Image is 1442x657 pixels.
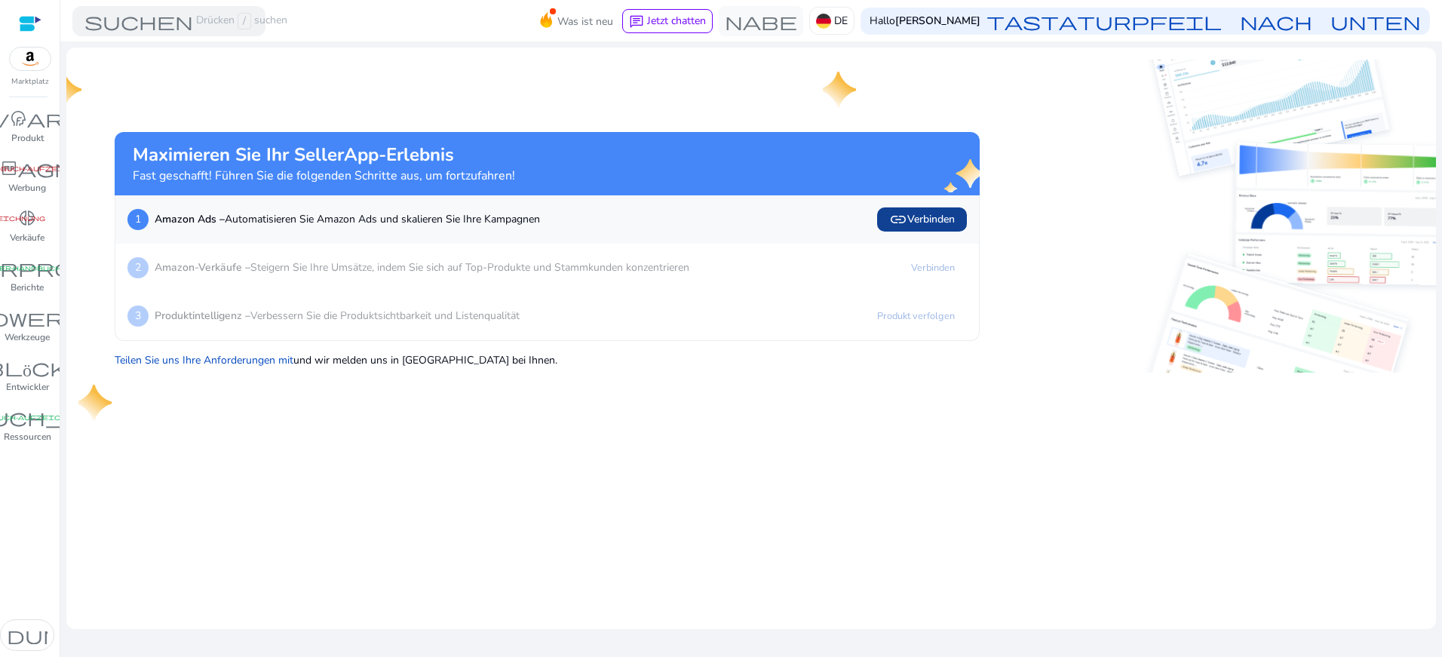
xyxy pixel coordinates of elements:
[155,212,225,226] font: Amazon Ads –
[911,261,955,275] font: Verbinden
[907,212,955,226] font: Verbinden
[823,72,859,108] img: one-star.svg
[293,353,557,367] font: und wir melden uns in [GEOGRAPHIC_DATA] bei Ihnen.
[10,232,44,244] font: Verkäufe
[115,353,293,367] font: Teilen Sie uns Ihre Anforderungen mit
[629,13,644,31] font: Chat
[889,209,907,230] font: Link
[78,385,115,421] img: one-star.svg
[11,132,44,144] font: Produkt
[5,331,50,343] font: Werkzeuge
[11,281,44,293] font: Berichte
[11,76,49,87] font: Marktplatz
[895,14,980,28] font: [PERSON_NAME]
[557,14,613,29] font: Was ist neu
[4,431,51,443] font: Ressourcen
[133,143,454,167] font: Maximieren Sie Ihr SellerApp-Erlebnis
[84,11,193,32] font: suchen
[250,260,689,275] font: Steigern Sie Ihre Umsätze, indem Sie sich auf Top-Produkte und Stammkunden konzentrieren
[10,48,51,70] img: amazon.svg
[135,309,141,323] font: 3
[8,182,46,194] font: Werbung
[135,260,141,275] font: 2
[6,381,49,393] font: Entwickler
[719,6,803,36] button: Nabe
[725,11,797,32] font: Nabe
[986,11,1421,32] font: Tastaturpfeil nach unten
[7,625,206,646] font: Dunkelmodus
[225,212,540,226] font: Automatisieren Sie Amazon Ads und skalieren Sie Ihre Kampagnen
[243,14,246,28] font: /
[877,309,955,323] font: Produkt verfolgen
[155,260,250,275] font: Amazon-Verkäufe –
[18,207,36,229] font: donut_small
[250,309,520,323] font: Verbessern Sie die Produktsichtbarkeit und Listenqualität
[816,14,831,29] img: de.svg
[155,309,250,323] font: Produktintelligenz –
[254,13,287,27] font: suchen
[48,72,84,108] img: one-star.svg
[133,167,515,184] font: Fast geschafft! Führen Sie die folgenden Schritte aus, um fortzufahren!
[196,13,235,27] font: Drücken
[135,212,141,226] font: 1
[622,9,713,33] button: ChatJetzt chatten
[834,14,848,28] font: DE
[877,207,967,232] button: LinkVerbinden
[647,14,706,28] font: Jetzt chatten
[870,14,895,28] font: Hallo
